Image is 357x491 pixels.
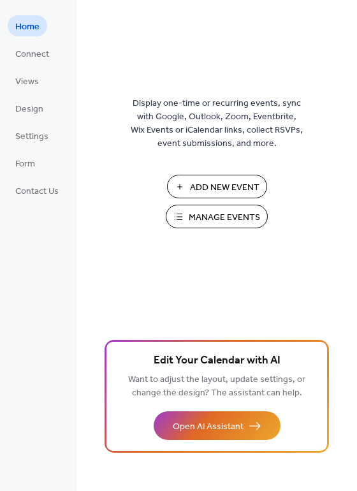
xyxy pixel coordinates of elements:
span: Edit Your Calendar with AI [154,352,280,370]
span: Contact Us [15,185,59,198]
button: Open AI Assistant [154,411,280,440]
a: Contact Us [8,180,66,201]
span: Design [15,103,43,116]
a: Form [8,152,43,173]
button: Add New Event [167,175,267,198]
span: Display one-time or recurring events, sync with Google, Outlook, Zoom, Eventbrite, Wix Events or ... [131,97,303,150]
a: Settings [8,125,56,146]
a: Home [8,15,47,36]
span: Views [15,75,39,89]
span: Want to adjust the layout, update settings, or change the design? The assistant can help. [128,371,305,402]
span: Open AI Assistant [173,420,244,434]
a: Connect [8,43,57,64]
span: Connect [15,48,49,61]
span: Home [15,20,40,34]
span: Manage Events [189,211,260,224]
a: Design [8,98,51,119]
span: Add New Event [190,181,259,194]
span: Settings [15,130,48,143]
a: Views [8,70,47,91]
span: Form [15,158,35,171]
button: Manage Events [166,205,268,228]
